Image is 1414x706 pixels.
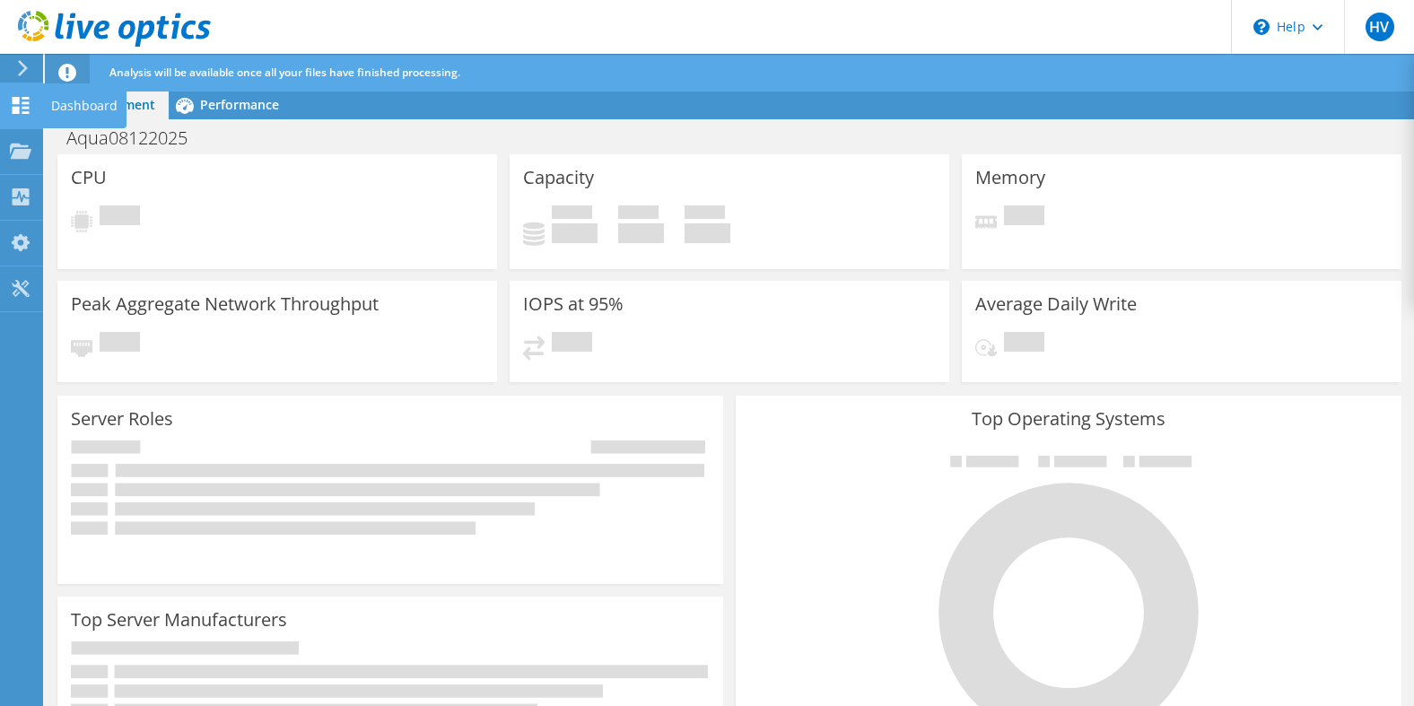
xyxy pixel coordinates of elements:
h4: 0 GiB [618,223,664,243]
h3: Memory [975,168,1045,187]
h1: Aqua08122025 [58,128,215,148]
h3: Server Roles [71,409,173,429]
span: Analysis will be available once all your files have finished processing. [109,65,460,80]
h4: 0 GiB [685,223,730,243]
span: HV [1366,13,1394,41]
span: Pending [1004,205,1044,230]
h3: Top Operating Systems [749,409,1388,429]
div: Dashboard [42,83,127,128]
span: Performance [200,96,279,113]
span: Used [552,205,592,223]
h3: Average Daily Write [975,294,1137,314]
h4: 0 GiB [552,223,598,243]
h3: Peak Aggregate Network Throughput [71,294,379,314]
span: Total [685,205,725,223]
svg: \n [1253,19,1270,35]
h3: Capacity [523,168,594,187]
h3: CPU [71,168,107,187]
span: Pending [552,332,592,356]
span: Pending [100,332,140,356]
h3: Top Server Manufacturers [71,610,287,630]
h3: IOPS at 95% [523,294,624,314]
span: Pending [100,205,140,230]
span: Pending [1004,332,1044,356]
span: Free [618,205,659,223]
